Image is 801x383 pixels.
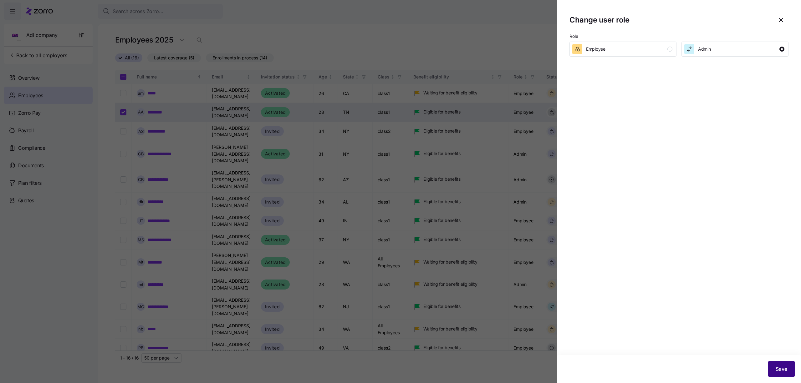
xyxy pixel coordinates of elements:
[569,34,788,42] p: Role
[586,46,605,52] span: Employee
[569,15,768,25] h1: Change user role
[698,46,711,52] span: Admin
[768,361,795,377] button: Save
[776,365,787,373] span: Save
